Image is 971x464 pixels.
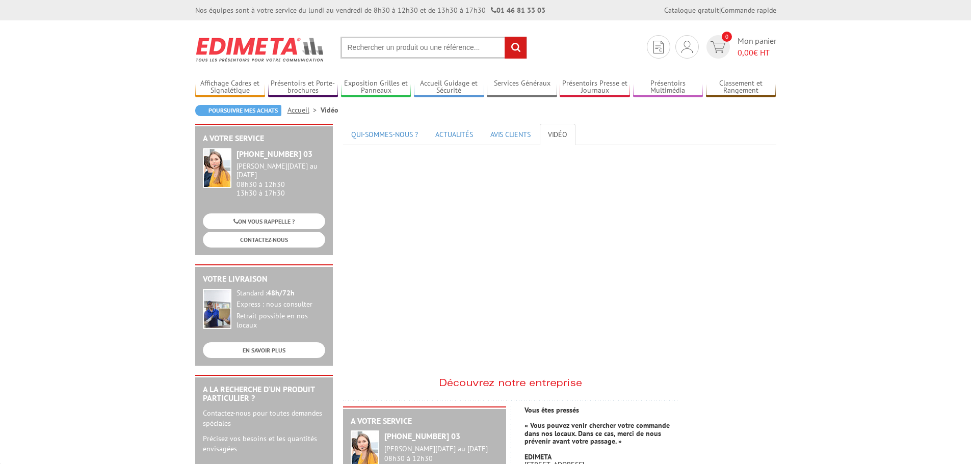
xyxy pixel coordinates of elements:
p: Précisez vos besoins et les quantités envisagées [203,433,325,454]
a: VIDÉO [540,124,575,145]
strong: EDIMETA [524,452,552,461]
h2: Votre livraison [203,275,325,284]
a: Catalogue gratuit [664,6,719,15]
a: QUI-SOMMES-NOUS ? [343,124,426,145]
a: Exposition Grilles et Panneaux [341,79,411,96]
a: Présentoirs Presse et Journaux [560,79,630,96]
span: Mon panier [738,35,776,59]
a: Commande rapide [721,6,776,15]
div: Nos équipes sont à votre service du lundi au vendredi de 8h30 à 12h30 et de 13h30 à 17h30 [195,5,545,15]
a: devis rapide 0 Mon panier 0,00€ HT [704,35,776,59]
strong: 01 46 81 33 03 [491,6,545,15]
strong: [PHONE_NUMBER] 03 [237,149,312,159]
img: widget-livraison.jpg [203,289,231,329]
h2: A la recherche d'un produit particulier ? [203,385,325,403]
strong: Vous êtes pressés [524,405,579,415]
strong: 48h/72h [267,288,295,297]
a: Accueil Guidage et Sécurité [414,79,484,96]
img: widget-service.jpg [203,148,231,188]
a: Classement et Rangement [706,79,776,96]
div: [PERSON_NAME][DATE] au [DATE] [384,445,498,453]
span: 0,00 [738,47,753,58]
img: devis rapide [653,41,664,53]
div: Retrait possible en nos locaux [237,312,325,330]
a: AVIS CLIENTS [482,124,539,145]
a: ACTUALITÉS [427,124,481,145]
a: ON VOUS RAPPELLE ? [203,213,325,229]
h2: A votre service [351,417,498,426]
img: notre-entreprise.gif [438,378,583,388]
a: CONTACTEZ-NOUS [203,232,325,248]
a: Services Généraux [487,79,557,96]
a: EN SAVOIR PLUS [203,342,325,358]
a: Accueil [287,105,321,115]
a: Présentoirs Multimédia [633,79,703,96]
span: € HT [738,47,776,59]
img: devis rapide [711,41,725,53]
input: Rechercher un produit ou une référence... [340,37,527,59]
li: Vidéo [321,105,338,115]
strong: « Vous pouvez venir chercher votre commande dans nos locaux. Dans ce cas, merci de nous prévenir ... [524,421,670,446]
h2: A votre service [203,134,325,143]
div: | [664,5,776,15]
div: [PERSON_NAME][DATE] au [DATE] [237,162,325,179]
div: Standard : [237,289,325,298]
p: Contactez-nous pour toutes demandes spéciales [203,408,325,428]
img: devis rapide [681,41,693,53]
a: Présentoirs et Porte-brochures [268,79,338,96]
div: 08h30 à 12h30 13h30 à 17h30 [237,162,325,197]
img: Edimeta [195,31,325,68]
div: Express : nous consulter [237,300,325,309]
a: Affichage Cadres et Signalétique [195,79,266,96]
a: Poursuivre mes achats [195,105,281,116]
strong: [PHONE_NUMBER] 03 [384,431,460,441]
span: 0 [722,32,732,42]
input: rechercher [505,37,527,59]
